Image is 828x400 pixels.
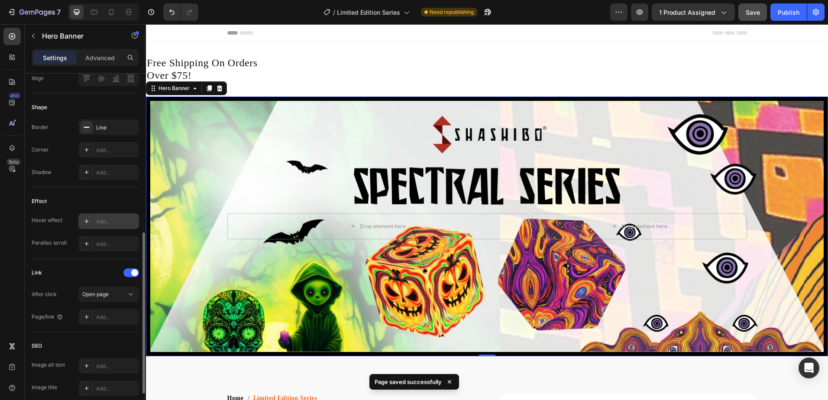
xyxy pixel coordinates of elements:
div: Undo/Redo [163,3,198,21]
div: Publish [778,8,799,17]
button: Open page [78,287,139,302]
div: Add... [96,146,137,154]
div: Add... [96,218,137,226]
p: Page saved successfully [375,377,442,386]
span: / [333,8,335,17]
div: After click [32,290,57,298]
div: Line [96,124,137,132]
div: Hover effect [32,216,62,224]
div: Corner [32,146,49,154]
div: Image alt text [32,361,65,369]
span: Limited Edition Series [107,369,171,379]
div: Add... [96,385,137,393]
div: Parallax scroll [32,239,67,247]
p: Advanced [85,53,115,62]
button: 7 [3,3,65,21]
span: Limited Edition Series [337,8,400,17]
p: Settings [43,53,67,62]
span: Home [81,369,98,379]
p: Hero Banner [42,31,116,41]
span: Save [746,9,760,16]
div: Open Intercom Messenger [799,358,819,378]
span: Need republishing [430,8,474,16]
div: Page/link [32,313,63,321]
div: Drop element here [214,199,260,206]
div: Image title [32,384,57,391]
div: Add... [96,169,137,177]
span: 1 product assigned [659,8,715,17]
div: Drop element here [475,199,521,206]
iframe: Design area [146,24,828,400]
div: Shape [32,103,47,111]
div: Beta [6,158,21,165]
span: Open page [82,291,109,297]
p: 7 [57,7,61,17]
div: Add... [96,362,137,370]
div: SEO [32,342,42,350]
button: Publish [770,3,807,21]
div: Add... [96,240,137,248]
div: Effect [32,197,47,205]
button: 1 product assigned [652,3,735,21]
div: Border [32,123,49,131]
div: 450 [8,92,21,99]
nav: breadcrumb [81,369,341,379]
button: Save [738,3,767,21]
div: Link [32,269,42,277]
div: Add... [96,313,137,321]
div: Hero Banner [11,60,45,68]
div: Shadow [32,168,52,176]
div: Align [32,74,44,82]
